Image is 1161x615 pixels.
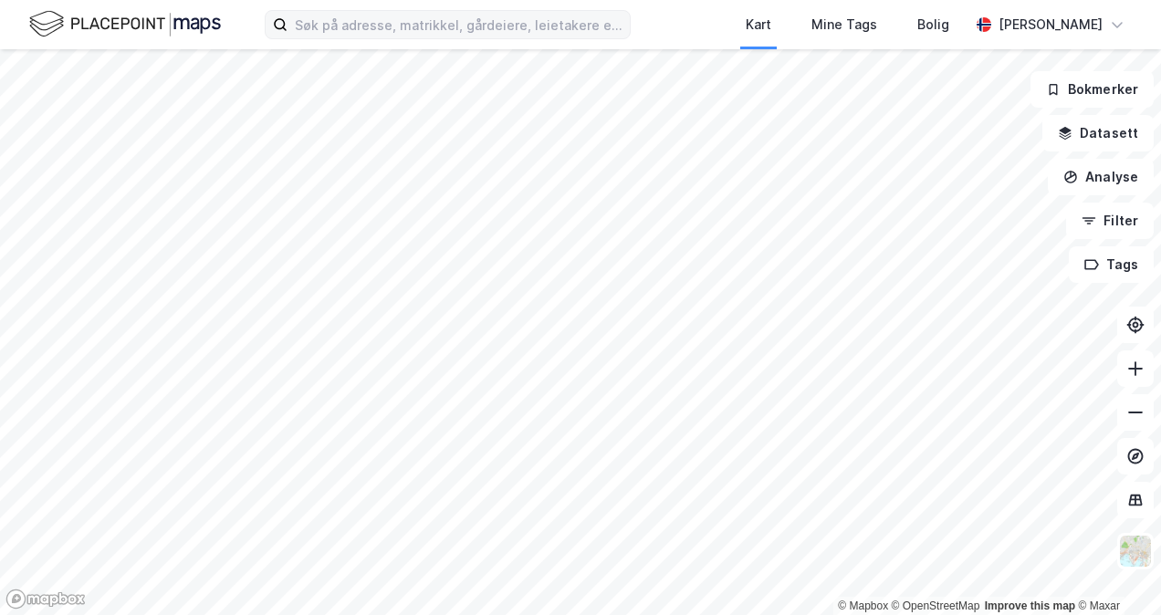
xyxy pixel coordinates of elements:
[1048,159,1154,195] button: Analyse
[1066,203,1154,239] button: Filter
[1042,115,1154,151] button: Datasett
[811,14,877,36] div: Mine Tags
[892,599,980,612] a: OpenStreetMap
[1069,246,1154,283] button: Tags
[5,589,86,610] a: Mapbox homepage
[985,599,1075,612] a: Improve this map
[838,599,888,612] a: Mapbox
[1070,527,1161,615] div: Kontrollprogram for chat
[288,11,630,38] input: Søk på adresse, matrikkel, gårdeiere, leietakere eller personer
[746,14,771,36] div: Kart
[29,8,221,40] img: logo.f888ab2527a4732fd821a326f86c7f29.svg
[917,14,949,36] div: Bolig
[999,14,1103,36] div: [PERSON_NAME]
[1070,527,1161,615] iframe: Chat Widget
[1030,71,1154,108] button: Bokmerker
